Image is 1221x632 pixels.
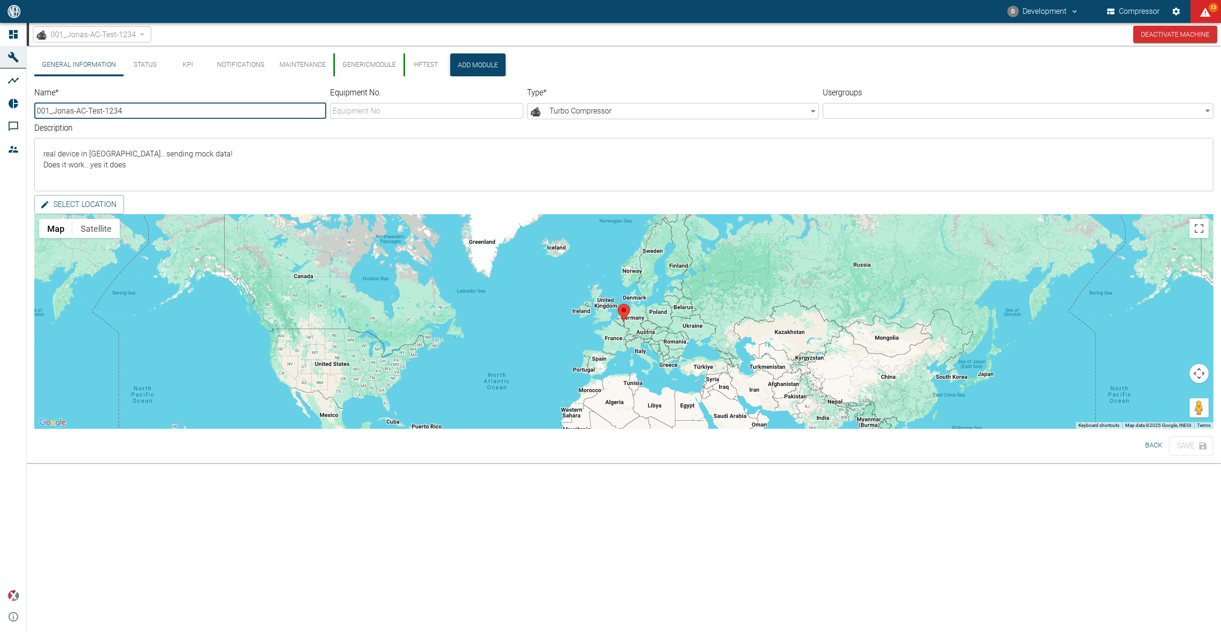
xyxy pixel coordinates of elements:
[450,53,506,76] button: Add Module
[166,53,209,76] button: KPI
[330,103,523,119] input: Equipment No.
[1006,3,1080,20] button: dev@neaxplore.com
[527,87,746,99] label: Type *
[272,53,333,76] button: Maintenance
[34,53,124,76] button: General Information
[333,53,404,76] button: GenericModule
[41,146,1207,184] textarea: real device in [GEOGRAPHIC_DATA].. sending mock data! Does it work.. yes it does
[35,29,136,40] a: 001_Jonas-AC-Test-1234
[1105,3,1162,20] button: Compressor
[8,590,19,601] img: Xplore Logo
[124,53,166,76] button: Status
[1209,3,1218,12] span: 13
[34,195,124,214] button: Select location
[1133,26,1217,43] button: Deactivate Machine
[34,122,919,134] label: Description
[404,53,446,76] button: HFTest
[34,103,326,119] input: Name
[330,87,475,99] label: Equipment No.
[51,29,136,40] span: 001_Jonas-AC-Test-1234
[7,5,21,18] img: logo
[1138,436,1169,454] button: Back
[1168,3,1185,20] button: Settings
[1007,6,1019,17] div: D
[823,87,1116,99] label: Usergroups
[529,105,807,117] span: Turbo Compressor
[209,53,272,76] button: Notifications
[34,87,253,99] label: Name *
